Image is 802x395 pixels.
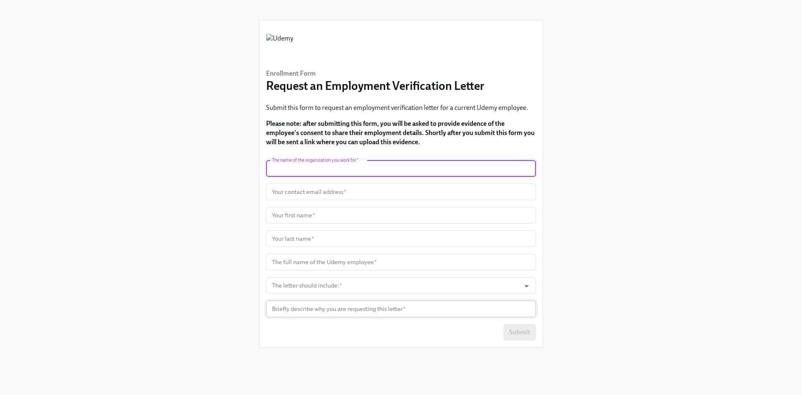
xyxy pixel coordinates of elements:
[266,78,485,93] h3: Request an Employment Verification Letter
[266,69,485,78] h6: Enrollment Form
[266,120,535,146] strong: Please note: after submitting this form, you will be asked to provide evidence of the employee's ...
[266,103,536,112] p: Submit this form to request an employment verification letter for a current Udemy employee.
[266,34,293,59] img: Udemy
[520,280,533,293] button: Open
